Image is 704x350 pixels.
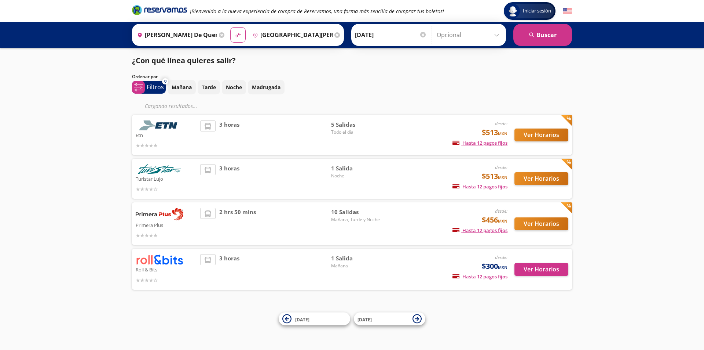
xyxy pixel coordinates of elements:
p: ¿Con qué línea quieres salir? [132,55,236,66]
button: Noche [222,80,246,94]
em: Cargando resultados ... [145,102,197,109]
i: Brand Logo [132,4,187,15]
span: $300 [482,261,507,272]
span: 1 Salida [331,254,382,263]
input: Elegir Fecha [355,26,427,44]
small: MXN [498,131,507,136]
button: Ver Horarios [514,263,568,276]
p: Mañana [172,83,192,91]
button: [DATE] [279,313,350,325]
span: $513 [482,171,507,182]
span: 3 horas [219,254,239,284]
input: Opcional [437,26,502,44]
a: Brand Logo [132,4,187,18]
span: Hasta 12 pagos fijos [452,227,507,234]
em: desde: [495,164,507,170]
span: Mañana [331,263,382,269]
p: Etn [136,130,197,139]
button: Madrugada [248,80,285,94]
p: Turistar Lujo [136,174,197,183]
img: Etn [136,120,183,130]
p: Primera Plus [136,220,197,229]
span: Mañana, Tarde y Noche [331,216,382,223]
span: [DATE] [295,316,309,322]
span: 10 Salidas [331,208,382,216]
em: ¡Bienvenido a la nueva experiencia de compra de Reservamos, una forma más sencilla de comprar tus... [190,8,444,15]
span: 3 horas [219,164,239,193]
img: Roll & Bits [136,254,183,265]
span: Hasta 12 pagos fijos [452,183,507,190]
span: $456 [482,214,507,225]
p: Madrugada [252,83,280,91]
span: Hasta 12 pagos fijos [452,140,507,146]
span: 5 Salidas [331,120,382,129]
input: Buscar Origen [134,26,217,44]
span: Iniciar sesión [520,7,554,15]
p: Ordenar por [132,73,158,80]
span: [DATE] [357,316,372,322]
span: $513 [482,127,507,138]
button: 0Filtros [132,81,166,94]
em: desde: [495,208,507,214]
span: 3 horas [219,120,239,149]
span: Noche [331,173,382,179]
small: MXN [498,174,507,180]
button: Tarde [198,80,220,94]
p: Roll & Bits [136,265,197,274]
span: Todo el día [331,129,382,136]
button: Mañana [168,80,196,94]
small: MXN [498,218,507,224]
em: desde: [495,254,507,260]
input: Buscar Destino [250,26,333,44]
p: Filtros [147,83,164,91]
img: Primera Plus [136,208,183,220]
p: Noche [226,83,242,91]
button: Ver Horarios [514,172,568,185]
span: Hasta 12 pagos fijos [452,273,507,280]
small: MXN [498,264,507,270]
p: Tarde [202,83,216,91]
button: Ver Horarios [514,129,568,141]
button: English [563,7,572,16]
span: 1 Salida [331,164,382,173]
span: 0 [164,78,166,84]
img: Turistar Lujo [136,164,183,174]
em: desde: [495,120,507,127]
button: Buscar [513,24,572,46]
button: [DATE] [354,313,425,325]
button: Ver Horarios [514,217,568,230]
span: 2 hrs 50 mins [219,208,256,239]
